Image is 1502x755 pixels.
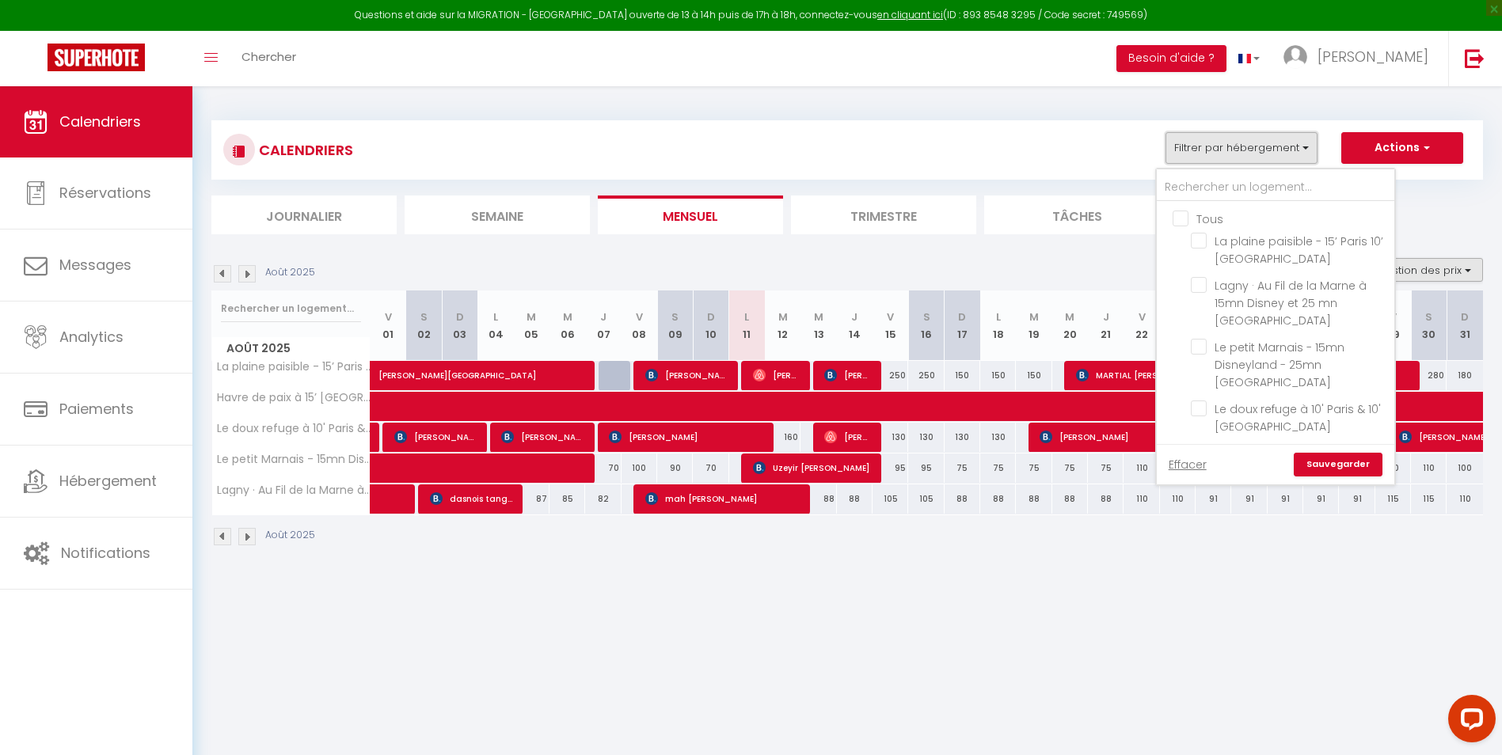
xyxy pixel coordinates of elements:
[585,290,621,361] th: 07
[371,290,406,361] th: 01
[1157,173,1394,202] input: Rechercher un logement...
[501,422,584,452] span: [PERSON_NAME]
[59,183,151,203] span: Réservations
[887,309,894,324] abbr: V
[1365,258,1483,282] button: Gestion des prix
[477,290,513,361] th: 04
[753,360,800,390] span: [PERSON_NAME]
[1124,484,1159,514] div: 110
[837,290,873,361] th: 14
[241,48,296,65] span: Chercher
[1196,484,1231,514] div: 91
[385,309,392,324] abbr: V
[1447,453,1483,483] div: 100
[873,423,908,452] div: 130
[1155,168,1396,486] div: Filtrer par hébergement
[1425,309,1432,324] abbr: S
[59,112,141,131] span: Calendriers
[824,422,872,452] span: [PERSON_NAME]
[1016,361,1051,390] div: 150
[212,337,370,360] span: Août 2025
[996,309,1001,324] abbr: L
[265,265,315,280] p: Août 2025
[622,453,657,483] div: 100
[1215,401,1381,434] span: Le doux refuge à 10' Paris & 10' [GEOGRAPHIC_DATA]
[1160,484,1196,514] div: 110
[527,309,536,324] abbr: M
[1169,456,1207,473] a: Effacer
[48,44,145,71] img: Super Booking
[945,361,980,390] div: 150
[980,423,1016,452] div: 130
[211,195,397,234] li: Journalier
[514,290,549,361] th: 05
[1088,290,1124,361] th: 21
[59,471,157,491] span: Hébergement
[1124,453,1159,483] div: 110
[1124,290,1159,361] th: 22
[215,361,373,373] span: La plaine paisible - 15’ Paris 10’ [GEOGRAPHIC_DATA]
[59,327,124,347] span: Analytics
[984,195,1169,234] li: Tâches
[600,309,607,324] abbr: J
[1088,484,1124,514] div: 88
[908,361,944,390] div: 250
[729,290,765,361] th: 11
[958,309,966,324] abbr: D
[61,543,150,563] span: Notifications
[636,309,643,324] abbr: V
[255,132,353,168] h3: CALENDRIERS
[1447,361,1483,390] div: 180
[945,453,980,483] div: 75
[1215,340,1344,390] span: Le petit Marnais - 15mn Disneyland - 25mn [GEOGRAPHIC_DATA]
[873,484,908,514] div: 105
[1065,309,1074,324] abbr: M
[1303,484,1339,514] div: 91
[980,361,1016,390] div: 150
[1215,278,1367,328] span: Lagny · Au Fil de la Marne à 15mn Disney et 25 mn [GEOGRAPHIC_DATA]
[1231,484,1267,514] div: 91
[1016,453,1051,483] div: 75
[406,290,442,361] th: 02
[908,453,944,483] div: 95
[493,309,498,324] abbr: L
[59,255,131,275] span: Messages
[1411,484,1447,514] div: 115
[265,528,315,543] p: Août 2025
[59,399,134,419] span: Paiements
[1116,45,1226,72] button: Besoin d'aide ?
[980,484,1016,514] div: 88
[873,290,908,361] th: 15
[442,290,477,361] th: 03
[1283,45,1307,69] img: ...
[215,484,373,496] span: Lagny · Au Fil de la Marne à 15mn Disney et 25 mn [GEOGRAPHIC_DATA]
[549,484,585,514] div: 85
[514,484,549,514] div: 87
[945,290,980,361] th: 17
[1215,233,1383,267] span: La plaine paisible - 15’ Paris 10’ [GEOGRAPHIC_DATA]
[980,290,1016,361] th: 18
[1341,132,1463,164] button: Actions
[877,8,943,21] a: en cliquant ici
[1076,360,1409,390] span: MARTIAL [PERSON_NAME]
[657,453,693,483] div: 90
[1268,484,1303,514] div: 91
[814,309,823,324] abbr: M
[693,453,728,483] div: 70
[378,352,597,382] span: [PERSON_NAME][GEOGRAPHIC_DATA]
[980,453,1016,483] div: 75
[744,309,749,324] abbr: L
[622,290,657,361] th: 08
[430,484,513,514] span: dasnois tanguy
[1411,290,1447,361] th: 30
[598,195,783,234] li: Mensuel
[908,423,944,452] div: 130
[765,423,800,452] div: 160
[945,423,980,452] div: 130
[1016,484,1051,514] div: 88
[420,309,428,324] abbr: S
[1029,309,1039,324] abbr: M
[753,453,872,483] span: Uzeyir [PERSON_NAME]
[563,309,572,324] abbr: M
[873,361,908,390] div: 250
